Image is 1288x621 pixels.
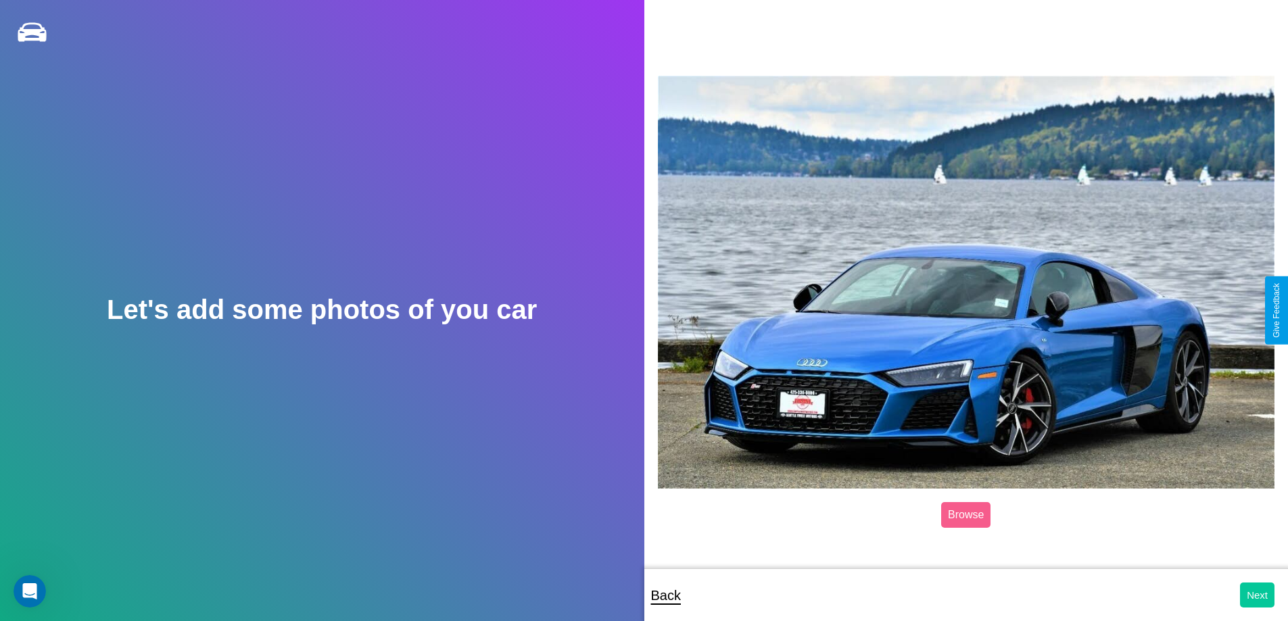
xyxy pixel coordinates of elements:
div: Give Feedback [1272,283,1281,338]
h2: Let's add some photos of you car [107,295,537,325]
iframe: Intercom live chat [14,575,46,607]
img: posted [658,76,1275,489]
p: Back [651,583,681,607]
label: Browse [941,502,991,528]
button: Next [1240,582,1274,607]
